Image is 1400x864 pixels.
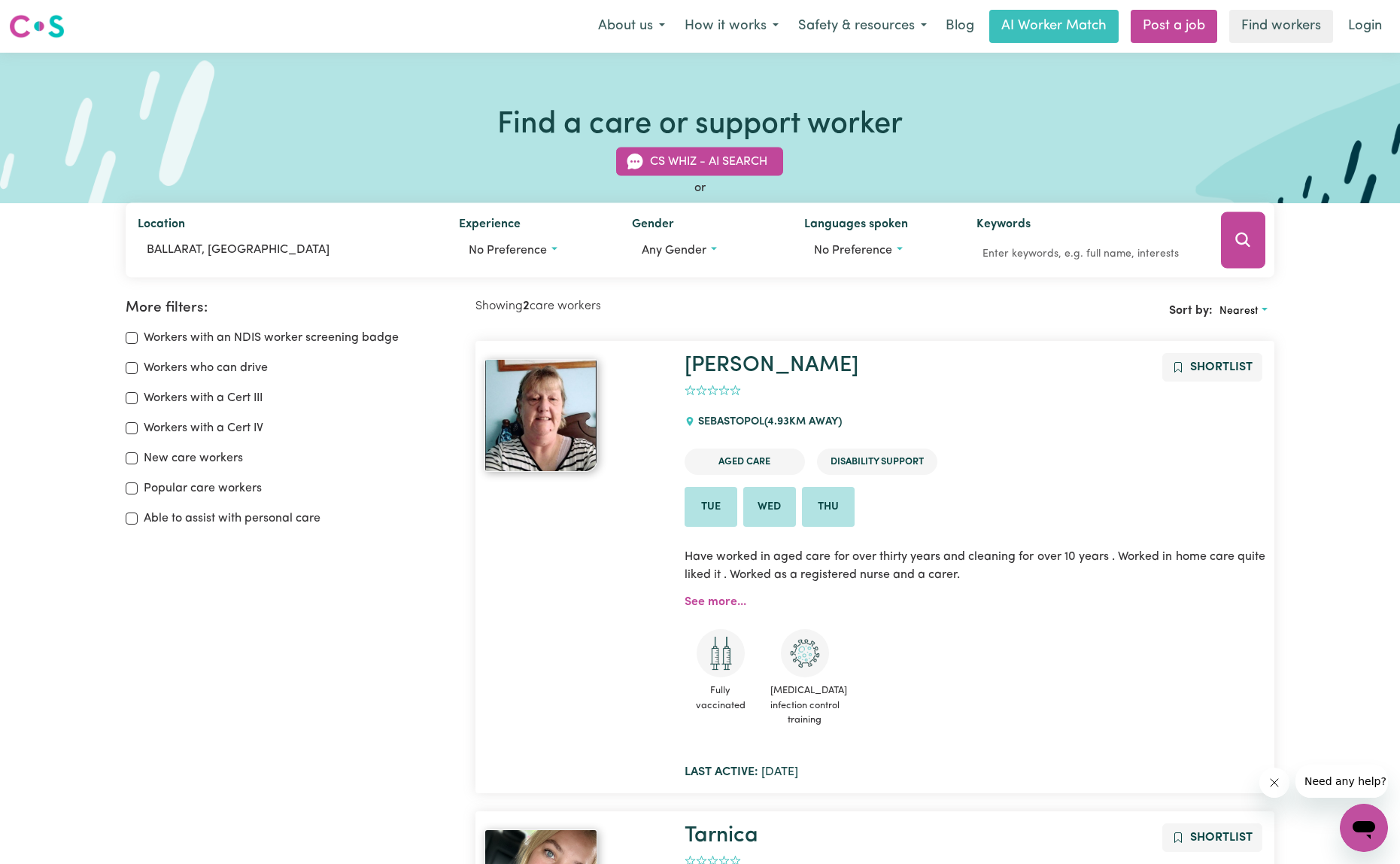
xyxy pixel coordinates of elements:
button: Search [1221,212,1265,269]
a: Careseekers logo [9,9,65,44]
img: View Cathy's profile [484,359,597,472]
label: New care workers [144,449,243,467]
div: SEBASTOPOL [685,402,851,443]
button: Safety & resources [788,11,937,42]
b: 2 [523,300,530,312]
a: Login [1339,10,1391,43]
button: Worker experience options [459,236,607,265]
p: Have worked in aged care for over thirty years and cleaning for over 10 years . Worked in home ca... [685,539,1265,593]
img: Careseekers logo [9,13,65,40]
span: [DATE] [685,766,798,778]
label: Location [138,215,185,236]
iframe: Message from company [1295,765,1388,798]
li: Available on Tue [685,487,737,528]
label: Keywords [976,215,1031,236]
label: Workers with an NDIS worker screening badge [144,329,399,347]
img: Care and support worker has received 2 doses of COVID-19 vaccine [697,629,745,677]
button: How it works [675,11,788,42]
a: Post a job [1131,10,1217,43]
h2: More filters: [126,300,457,317]
img: CS Academy: COVID-19 Infection Control Training course completed [781,629,829,677]
button: CS Whiz - AI Search [616,148,783,176]
button: Add to shortlist [1162,823,1262,852]
input: Enter keywords, e.g. full name, interests [976,242,1199,266]
h1: Find a care or support worker [497,107,903,143]
a: Find workers [1229,10,1333,43]
span: No preference [814,245,892,257]
button: Worker gender preference [632,236,780,265]
button: About us [588,11,675,42]
label: Workers with a Cert IV [144,419,263,437]
span: No preference [469,245,547,257]
div: or [126,179,1274,197]
iframe: Close message [1259,768,1289,798]
a: [PERSON_NAME] [685,354,858,376]
a: AI Worker Match [989,10,1119,43]
li: Disability Support [817,449,937,475]
iframe: Button to launch messaging window [1340,804,1388,852]
a: Cathy [484,359,666,472]
li: Available on Wed [743,487,796,528]
span: Nearest [1219,306,1259,317]
a: See more... [685,596,746,608]
li: Available on Thu [802,487,855,528]
button: Worker language preferences [804,236,952,265]
h2: Showing care workers [475,300,875,314]
label: Experience [459,215,521,236]
li: Aged Care [685,449,805,475]
span: Shortlist [1190,832,1253,844]
label: Gender [632,215,674,236]
b: Last active: [685,766,758,778]
label: Workers who can drive [144,359,268,377]
span: Shortlist [1190,361,1253,373]
a: Tarnica [685,825,758,847]
button: Sort search results [1213,300,1274,323]
label: Languages spoken [804,215,908,236]
a: Blog [937,10,983,43]
label: Workers with a Cert III [144,389,263,407]
button: Add to shortlist [1162,353,1262,382]
span: Any gender [642,245,706,257]
label: Popular care workers [144,479,262,497]
span: ( 4.93 km away) [764,416,842,427]
div: add rating by typing an integer from 0 to 5 or pressing arrow keys [685,382,741,400]
span: Sort by: [1169,305,1213,317]
input: Enter a suburb [138,236,435,263]
span: Fully vaccinated [685,677,757,718]
span: [MEDICAL_DATA] infection control training [769,677,841,733]
label: Able to assist with personal care [144,510,320,528]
